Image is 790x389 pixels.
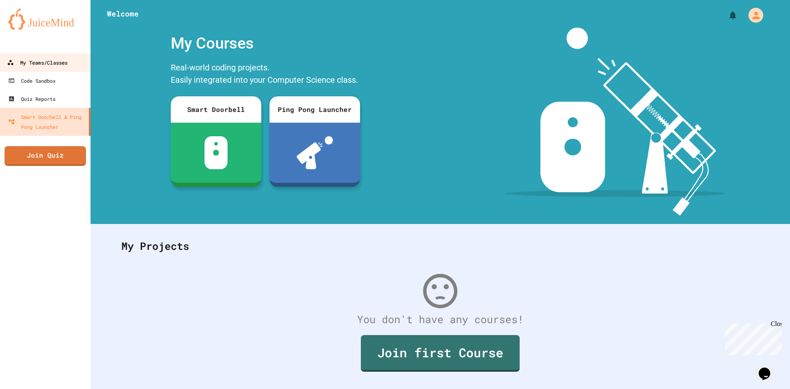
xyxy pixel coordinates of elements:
div: Ping Pong Launcher [270,96,360,123]
div: Chat with us now!Close [3,3,57,52]
img: logo-orange.svg [8,8,82,30]
div: My Teams/Classes [7,58,67,68]
div: Quiz Reports [8,94,56,104]
iframe: chat widget [755,356,782,381]
div: Smart Doorbell [171,96,261,123]
a: Join Quiz [5,146,86,166]
div: My Projects [113,230,767,262]
div: Smart Doorbell & Ping Pong Launcher [8,112,86,132]
a: Join first Course [361,335,520,372]
img: sdb-white.svg [204,136,228,169]
div: My Courses [167,28,364,59]
div: Real-world coding projects. Easily integrated into your Computer Science class. [167,59,364,90]
div: My Account [740,6,765,25]
div: You don't have any courses! [113,312,767,327]
img: ppl-with-ball.png [297,136,333,169]
img: banner-image-my-projects.png [505,28,725,216]
iframe: chat widget [722,320,782,355]
div: My Notifications [713,8,740,22]
div: Code Sandbox [8,76,56,86]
